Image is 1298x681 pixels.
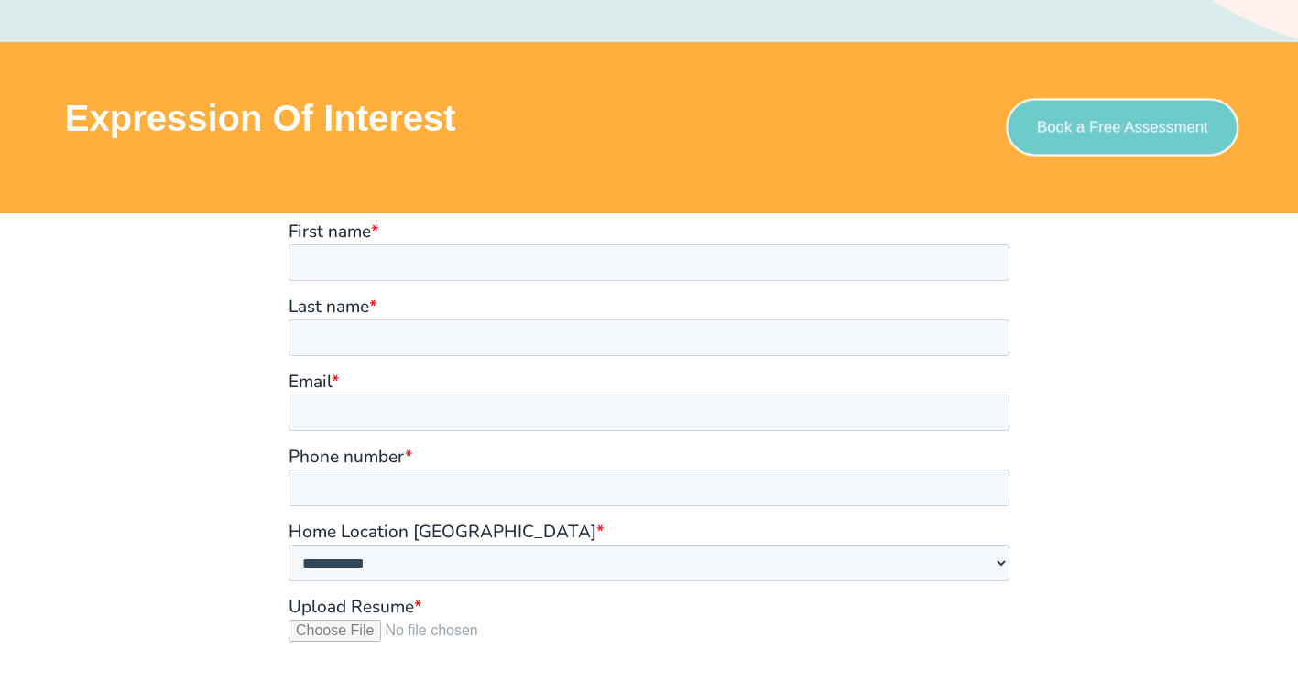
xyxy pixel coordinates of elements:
[993,474,1298,681] div: Chatwidget
[1006,99,1238,157] a: Book a Free Assessment
[65,100,985,136] h3: Expression of Interest
[993,474,1298,681] iframe: Chat Widget
[1037,120,1208,135] span: Book a Free Assessment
